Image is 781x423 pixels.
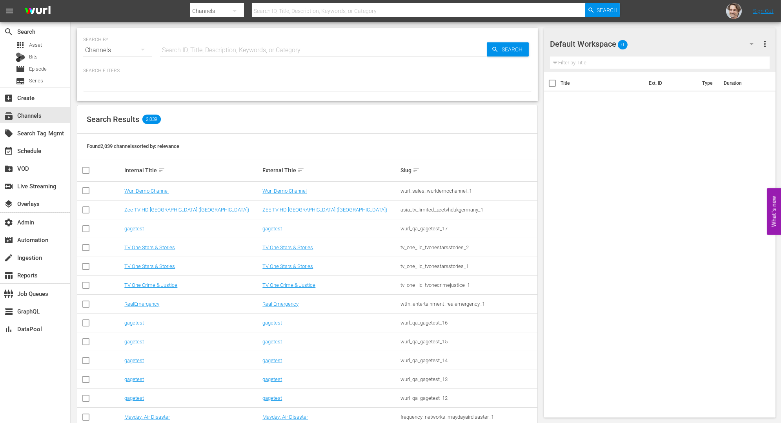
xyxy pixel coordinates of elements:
div: wurl_qa_gagetest_17 [401,226,536,232]
button: Open Feedback Widget [767,188,781,235]
span: Create [4,93,13,103]
a: TV One Crime & Justice [262,282,315,288]
div: wurl_qa_gagetest_14 [401,357,536,363]
span: Job Queues [4,289,13,299]
span: Automation [4,235,13,245]
span: VOD [4,164,13,173]
div: Internal Title [124,166,260,175]
a: gagetest [124,339,144,345]
div: External Title [262,166,398,175]
p: Search Filters: [83,67,532,74]
div: wurl_sales_wurldemochannel_1 [401,188,536,194]
div: wurl_qa_gagetest_15 [401,339,536,345]
span: 2,039 [142,115,161,124]
div: tv_one_llc_tvonecrimejustice_1 [401,282,536,288]
a: gagetest [262,357,282,363]
th: Ext. ID [644,72,697,94]
div: Slug [401,166,536,175]
span: Asset [16,40,25,50]
a: Sign Out [753,8,774,14]
a: gagetest [262,339,282,345]
span: Search [597,3,618,17]
th: Type [697,72,719,94]
a: TV One Stars & Stories [262,244,313,250]
span: Episode [29,65,47,73]
span: Episode [16,64,25,74]
span: GraphQL [4,307,13,316]
a: TV One Crime & Justice [124,282,177,288]
span: more_vert [760,39,770,49]
span: sort [158,167,165,174]
a: gagetest [262,320,282,326]
span: DataPool [4,325,13,334]
div: wurl_qa_gagetest_12 [401,395,536,401]
div: wtfn_entertainment_realemergency_1 [401,301,536,307]
span: Search [4,27,13,36]
span: menu [5,6,14,16]
a: Zee TV HD [GEOGRAPHIC_DATA] ([GEOGRAPHIC_DATA]) [124,207,249,213]
a: gagetest [124,395,144,401]
a: Mayday: Air Disaster [124,414,170,420]
button: Search [487,42,529,57]
a: gagetest [262,395,282,401]
a: Wurl Demo Channel [262,188,307,194]
a: TV One Stars & Stories [124,263,175,269]
div: asia_tv_limited_zeetvhdukgermany_1 [401,207,536,213]
th: Title [561,72,644,94]
span: Channels [4,111,13,120]
button: Search [585,3,620,17]
a: gagetest [262,376,282,382]
div: Bits [16,53,25,62]
span: Series [29,77,43,85]
span: sort [413,167,420,174]
span: Bits [29,53,38,61]
a: gagetest [124,320,144,326]
a: Mayday: Air Disaster [262,414,308,420]
span: Reports [4,271,13,280]
span: Overlays [4,199,13,209]
a: gagetest [262,226,282,232]
a: RealEmergency [124,301,159,307]
span: Live Streaming [4,182,13,191]
div: frequency_networks_maydayairdisaster_1 [401,414,536,420]
a: ZEE TV HD [GEOGRAPHIC_DATA] ([GEOGRAPHIC_DATA]) [262,207,387,213]
div: tv_one_llc_tvonestarsstories_1 [401,263,536,269]
a: gagetest [124,376,144,382]
span: sort [297,167,304,174]
div: Default Workspace [550,33,761,55]
span: 0 [618,36,628,53]
a: TV One Stars & Stories [124,244,175,250]
div: wurl_qa_gagetest_16 [401,320,536,326]
a: TV One Stars & Stories [262,263,313,269]
a: Wurl Demo Channel [124,188,169,194]
div: tv_one_llc_tvonestarsstories_2 [401,244,536,250]
span: Search [499,42,529,57]
a: gagetest [124,226,144,232]
span: Schedule [4,146,13,156]
div: wurl_qa_gagetest_13 [401,376,536,382]
span: Series [16,77,25,86]
span: Search Results [87,115,139,124]
img: ans4CAIJ8jUAAAAAAAAAAAAAAAAAAAAAAAAgQb4GAAAAAAAAAAAAAAAAAAAAAAAAJMjXAAAAAAAAAAAAAAAAAAAAAAAAgAT5G... [19,2,56,20]
span: Found 2,039 channels sorted by: relevance [87,143,179,149]
div: Channels [83,39,152,61]
img: photo.jpg [726,3,742,19]
span: Asset [29,41,42,49]
a: Real Emergency [262,301,299,307]
button: more_vert [760,35,770,53]
span: Ingestion [4,253,13,263]
span: Search Tag Mgmt [4,129,13,138]
span: Admin [4,218,13,227]
th: Duration [719,72,766,94]
a: gagetest [124,357,144,363]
